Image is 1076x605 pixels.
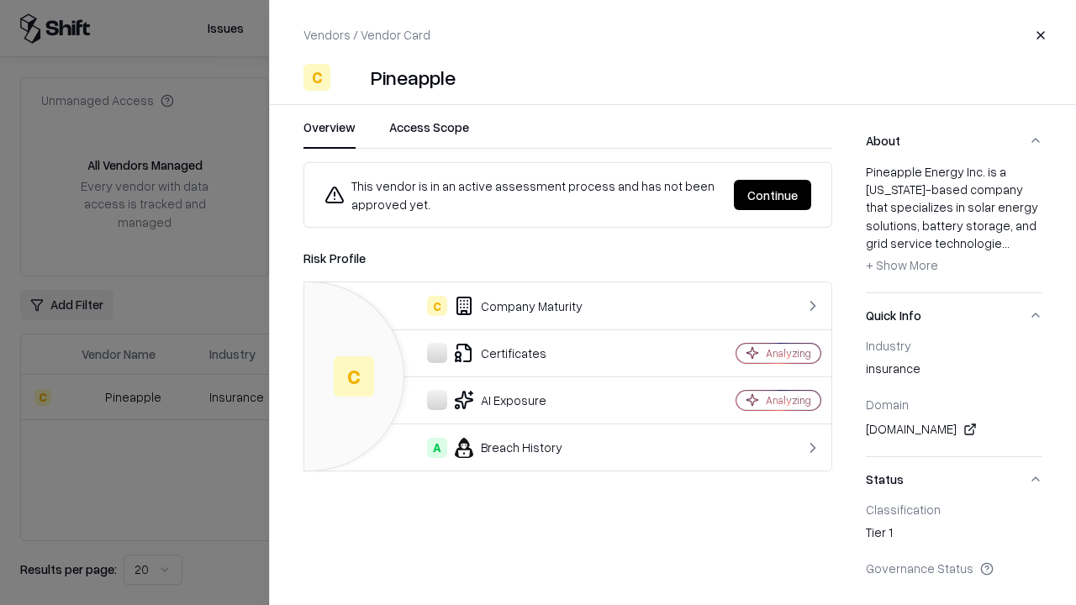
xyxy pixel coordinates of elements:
div: [DOMAIN_NAME] [866,419,1042,439]
div: Risk Profile [303,248,832,268]
div: Certificates [318,343,678,363]
div: Quick Info [866,338,1042,456]
div: This vendor is in an active assessment process and has not been approved yet. [324,176,720,213]
div: Breach History [318,438,678,458]
button: Access Scope [389,118,469,149]
div: Analyzing [766,346,811,360]
div: Classification [866,502,1042,517]
div: Domain [866,397,1042,412]
button: Status [866,457,1042,502]
span: ... [1002,235,1010,250]
button: Continue [734,180,811,210]
div: Tier 1 [866,523,1042,547]
span: + Show More [866,257,938,272]
div: Industry [866,338,1042,353]
div: insurance [866,360,1042,383]
div: Company Maturity [318,296,678,316]
button: + Show More [866,252,938,279]
button: About [866,118,1042,163]
div: Analyzing [766,393,811,408]
div: C [334,356,374,397]
div: A [427,438,447,458]
div: About [866,163,1042,292]
div: C [303,64,330,91]
button: Overview [303,118,356,149]
p: Vendors / Vendor Card [303,26,430,44]
img: Pineapple [337,64,364,91]
div: AI Exposure [318,390,678,410]
div: Pineapple [371,64,456,91]
div: Pineapple Energy Inc. is a [US_STATE]-based company that specializes in solar energy solutions, b... [866,163,1042,279]
button: Quick Info [866,293,1042,338]
div: Governance Status [866,560,1042,576]
div: C [427,296,447,316]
